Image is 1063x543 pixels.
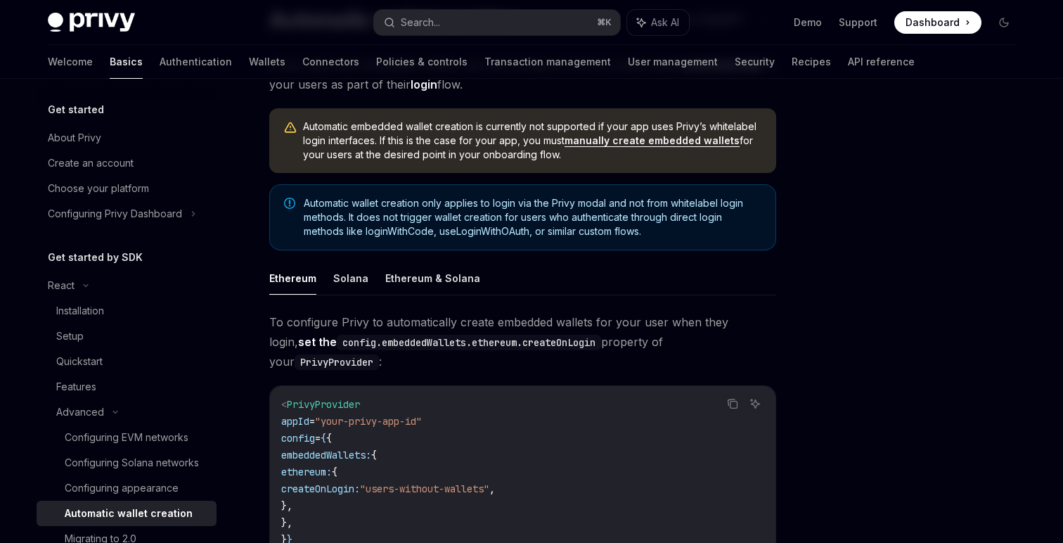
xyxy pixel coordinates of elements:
a: Create an account [37,151,217,176]
a: Basics [110,45,143,79]
a: User management [628,45,718,79]
div: Search... [401,14,440,31]
div: Configuring Solana networks [65,454,199,471]
span: Automatic embedded wallet creation is currently not supported if your app uses Privy’s whitelabel... [303,120,762,162]
div: Features [56,378,96,395]
a: Recipes [792,45,831,79]
button: Ask AI [627,10,689,35]
a: Installation [37,298,217,324]
div: Configuring appearance [65,480,179,497]
a: Demo [794,15,822,30]
button: Solana [333,262,368,295]
a: Transaction management [484,45,611,79]
span: { [332,466,337,478]
a: Features [37,374,217,400]
span: ethereum: [281,466,332,478]
span: "your-privy-app-id" [315,415,422,428]
svg: Note [284,198,295,209]
a: Security [735,45,775,79]
a: About Privy [37,125,217,151]
span: appId [281,415,309,428]
button: Ethereum & Solana [385,262,480,295]
div: Quickstart [56,353,103,370]
span: = [315,432,321,445]
button: Ask AI [746,395,764,413]
strong: set the [298,335,601,349]
strong: login [411,77,437,91]
a: Quickstart [37,349,217,374]
a: Support [839,15,877,30]
code: config.embeddedWallets.ethereum.createOnLogin [337,335,601,350]
span: Dashboard [906,15,960,30]
div: React [48,277,75,294]
span: < [281,398,287,411]
a: manually create embedded wallets [565,134,740,147]
span: createOnLogin: [281,483,360,495]
img: dark logo [48,13,135,32]
h5: Get started by SDK [48,249,143,266]
svg: Warning [283,121,297,135]
a: Authentication [160,45,232,79]
a: Dashboard [894,11,981,34]
div: About Privy [48,129,101,146]
span: { [326,432,332,445]
span: Automatic wallet creation only applies to login via the Privy modal and not from whitelabel login... [304,196,761,238]
a: Wallets [249,45,285,79]
a: API reference [848,45,915,79]
div: Setup [56,328,84,345]
span: config [281,432,315,445]
a: Policies & controls [376,45,468,79]
a: Choose your platform [37,176,217,201]
div: Installation [56,302,104,319]
a: Welcome [48,45,93,79]
button: Search...⌘K [374,10,620,35]
span: "users-without-wallets" [360,483,489,495]
a: Setup [37,324,217,349]
a: Connectors [302,45,359,79]
a: Configuring EVM networks [37,425,217,450]
span: To configure Privy to automatically create embedded wallets for your user when they login, proper... [269,312,776,371]
h5: Get started [48,101,104,118]
span: Ask AI [651,15,679,30]
div: Configuring EVM networks [65,429,188,446]
span: { [321,432,326,445]
a: Configuring Solana networks [37,450,217,475]
div: Create an account [48,155,134,172]
button: Ethereum [269,262,316,295]
div: Advanced [56,404,104,421]
a: Configuring appearance [37,475,217,501]
div: Choose your platform [48,180,149,197]
span: }, [281,499,292,512]
span: { [371,449,377,461]
span: }, [281,516,292,529]
span: = [309,415,315,428]
div: Configuring Privy Dashboard [48,205,182,222]
div: Automatic wallet creation [65,505,193,522]
code: PrivyProvider [295,354,379,370]
span: , [489,483,495,495]
a: Automatic wallet creation [37,501,217,526]
span: PrivyProvider [287,398,360,411]
button: Copy the contents from the code block [723,395,742,413]
span: ⌘ K [597,17,612,28]
span: embeddedWallets: [281,449,371,461]
button: Toggle dark mode [993,11,1015,34]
